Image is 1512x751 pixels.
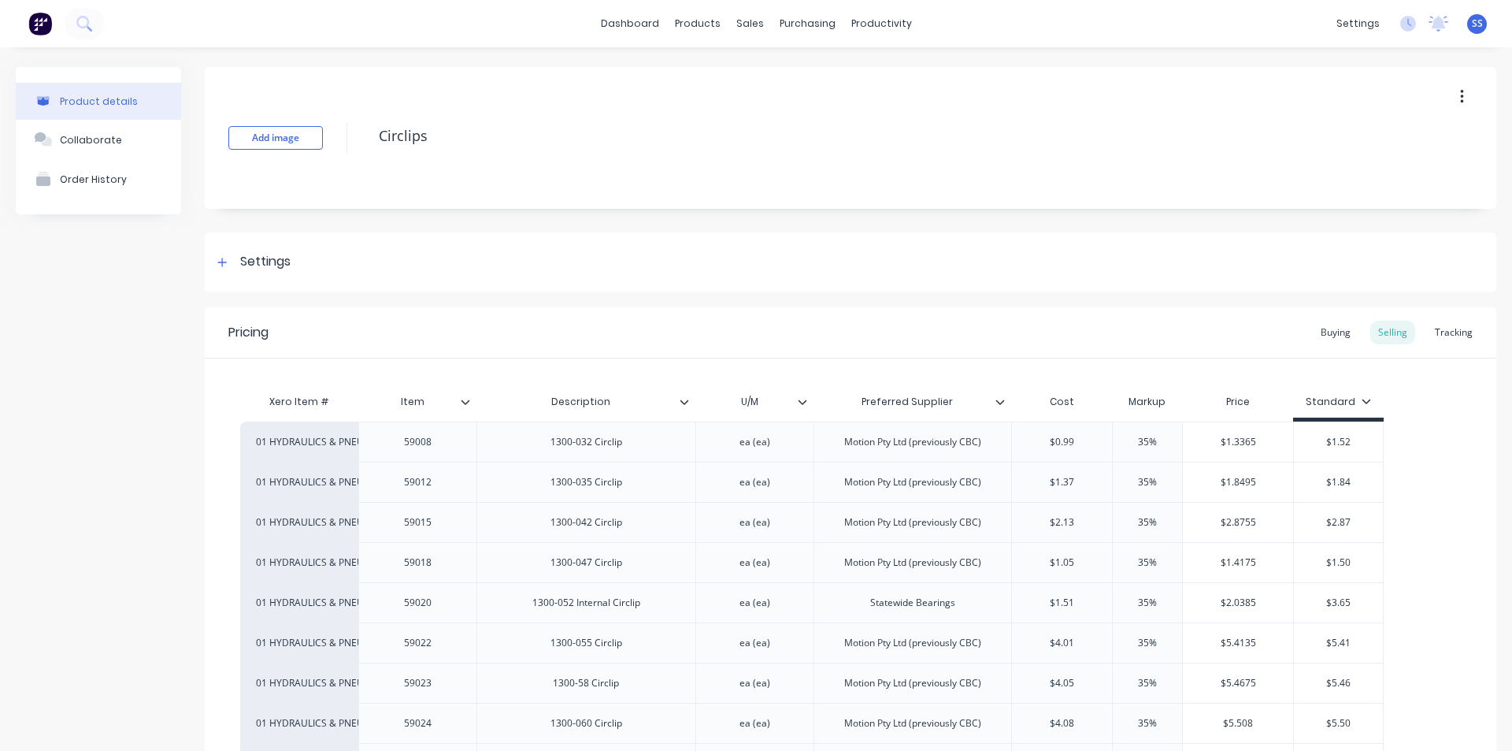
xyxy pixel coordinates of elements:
[1472,17,1483,31] span: SS
[16,120,181,159] button: Collaborate
[538,472,635,493] div: 1300-035 Circlip
[538,512,635,533] div: 1300-042 Circlip
[1183,422,1293,462] div: $1.3365
[16,83,181,120] button: Product details
[593,12,667,35] a: dashboard
[1108,543,1187,582] div: 35%
[813,382,1002,422] div: Preferred Supplier
[1012,503,1112,542] div: $2.13
[256,716,343,731] div: 01 HYDRAULICS & PNEUMATICS
[256,515,343,530] div: 01 HYDRAULICS & PNEUMATICS
[256,636,343,650] div: 01 HYDRAULICS & PNEUMATICS
[1108,422,1187,462] div: 35%
[858,593,968,613] div: Statewide Bearings
[1294,503,1383,542] div: $2.87
[228,126,323,150] button: Add image
[520,593,653,613] div: 1300-052 Internal Circlip
[667,12,728,35] div: products
[379,472,458,493] div: 59012
[1183,543,1293,582] div: $1.4175
[240,462,1384,502] div: 01 HYDRAULICS & PNEUMATICS590121300-035 Circlipea (ea)Motion Pty Ltd (previously CBC)$1.3735%$1.8...
[538,552,635,573] div: 1300-047 Circlip
[256,435,343,449] div: 01 HYDRAULICS & PNEUMATICS
[379,512,458,533] div: 59015
[379,633,458,653] div: 59022
[240,703,1384,743] div: 01 HYDRAULICS & PNEUMATICS590241300-060 Circlipea (ea)Motion Pty Ltd (previously CBC)$4.0835%$5.5...
[1306,395,1371,409] div: Standard
[240,252,291,272] div: Settings
[715,673,794,693] div: ea (ea)
[60,95,138,107] div: Product details
[1294,543,1383,582] div: $1.50
[832,633,994,653] div: Motion Pty Ltd (previously CBC)
[1012,583,1112,623] div: $1.51
[256,556,343,570] div: 01 HYDRAULICS & PNEUMATICS
[843,12,920,35] div: productivity
[772,12,843,35] div: purchasing
[358,382,467,422] div: Item
[1012,704,1112,743] div: $4.08
[695,386,813,418] div: U/M
[1427,321,1480,344] div: Tracking
[240,386,358,418] div: Xero Item #
[1182,386,1293,418] div: Price
[240,502,1384,542] div: 01 HYDRAULICS & PNEUMATICS590151300-042 Circlipea (ea)Motion Pty Ltd (previously CBC)$2.1335%$2.8...
[379,593,458,613] div: 59020
[1012,664,1112,703] div: $4.05
[379,673,458,693] div: 59023
[1011,386,1112,418] div: Cost
[538,713,635,734] div: 1300-060 Circlip
[715,512,794,533] div: ea (ea)
[1012,422,1112,462] div: $0.99
[1329,12,1388,35] div: settings
[1183,623,1293,663] div: $5.4135
[240,663,1384,703] div: 01 HYDRAULICS & PNEUMATICS590231300-58 Circlipea (ea)Motion Pty Ltd (previously CBC)$4.0535%$5.46...
[832,673,994,693] div: Motion Pty Ltd (previously CBC)
[1370,321,1415,344] div: Selling
[1108,704,1187,743] div: 35%
[715,432,794,452] div: ea (ea)
[715,713,794,734] div: ea (ea)
[1294,623,1383,663] div: $5.41
[1108,463,1187,502] div: 35%
[256,475,343,489] div: 01 HYDRAULICS & PNEUMATICS
[1012,543,1112,582] div: $1.05
[695,382,804,422] div: U/M
[28,12,52,35] img: Factory
[16,159,181,199] button: Order History
[60,173,127,185] div: Order History
[1112,386,1182,418] div: Markup
[832,512,994,533] div: Motion Pty Ltd (previously CBC)
[1294,422,1383,462] div: $1.52
[832,432,994,452] div: Motion Pty Ltd (previously CBC)
[1108,623,1187,663] div: 35%
[240,422,1384,462] div: 01 HYDRAULICS & PNEUMATICS590081300-032 Circlipea (ea)Motion Pty Ltd (previously CBC)$0.9935%$1.3...
[1294,704,1383,743] div: $5.50
[715,593,794,613] div: ea (ea)
[832,713,994,734] div: Motion Pty Ltd (previously CBC)
[1108,583,1187,623] div: 35%
[1012,463,1112,502] div: $1.37
[715,472,794,493] div: ea (ea)
[832,552,994,573] div: Motion Pty Ltd (previously CBC)
[240,542,1384,582] div: 01 HYDRAULICS & PNEUMATICS590181300-047 Circlipea (ea)Motion Pty Ltd (previously CBC)$1.0535%$1.4...
[379,713,458,734] div: 59024
[256,596,343,610] div: 01 HYDRAULICS & PNEUMATICS
[1183,583,1293,623] div: $2.0385
[1294,463,1383,502] div: $1.84
[1108,664,1187,703] div: 35%
[538,633,635,653] div: 1300-055 Circlip
[1294,664,1383,703] div: $5.46
[1313,321,1358,344] div: Buying
[60,134,122,146] div: Collaborate
[240,623,1384,663] div: 01 HYDRAULICS & PNEUMATICS590221300-055 Circlipea (ea)Motion Pty Ltd (previously CBC)$4.0135%$5.4...
[715,633,794,653] div: ea (ea)
[228,323,269,342] div: Pricing
[476,382,686,422] div: Description
[379,432,458,452] div: 59008
[476,386,695,418] div: Description
[1183,664,1293,703] div: $5.4675
[371,117,1366,154] textarea: Circlips
[538,432,635,452] div: 1300-032 Circlip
